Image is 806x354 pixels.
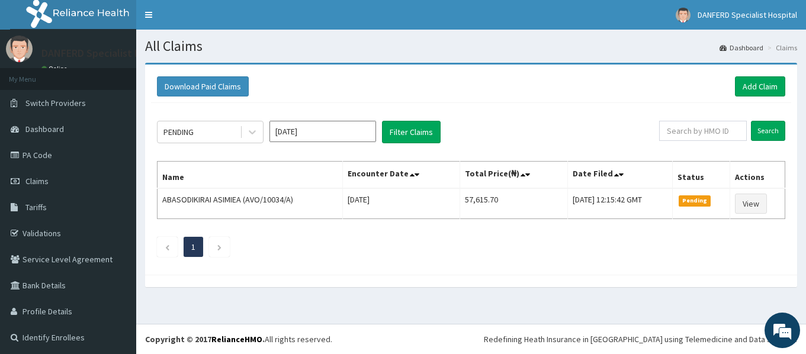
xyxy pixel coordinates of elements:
[158,188,343,219] td: ABASODIKIRAI ASIMIEA (AVO/10034/A)
[163,126,194,138] div: PENDING
[165,242,170,252] a: Previous page
[659,121,747,141] input: Search by HMO ID
[145,334,265,345] strong: Copyright © 2017 .
[698,9,797,20] span: DANFERD Specialist Hospital
[343,162,460,189] th: Encounter Date
[217,242,222,252] a: Next page
[720,43,763,53] a: Dashboard
[269,121,376,142] input: Select Month and Year
[25,202,47,213] span: Tariffs
[191,242,195,252] a: Page 1 is your current page
[145,38,797,54] h1: All Claims
[41,48,174,59] p: DANFERD Specialist Hospital
[679,195,711,206] span: Pending
[672,162,730,189] th: Status
[343,188,460,219] td: [DATE]
[25,124,64,134] span: Dashboard
[568,162,672,189] th: Date Filed
[211,334,262,345] a: RelianceHMO
[676,8,691,22] img: User Image
[41,65,70,73] a: Online
[765,43,797,53] li: Claims
[382,121,441,143] button: Filter Claims
[484,333,797,345] div: Redefining Heath Insurance in [GEOGRAPHIC_DATA] using Telemedicine and Data Science!
[6,36,33,62] img: User Image
[158,162,343,189] th: Name
[735,194,767,214] a: View
[460,188,568,219] td: 57,615.70
[568,188,672,219] td: [DATE] 12:15:42 GMT
[136,324,806,354] footer: All rights reserved.
[735,76,785,96] a: Add Claim
[460,162,568,189] th: Total Price(₦)
[25,176,49,186] span: Claims
[751,121,785,141] input: Search
[730,162,785,189] th: Actions
[157,76,249,96] button: Download Paid Claims
[25,98,86,108] span: Switch Providers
